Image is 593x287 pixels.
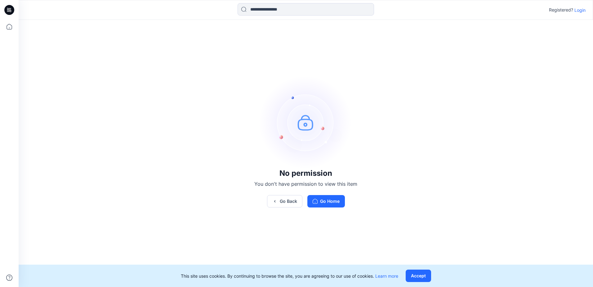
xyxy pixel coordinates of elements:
button: Go Home [307,195,345,207]
p: This site uses cookies. By continuing to browse the site, you are agreeing to our use of cookies. [181,273,398,279]
p: Login [574,7,586,13]
p: You don't have permission to view this item [254,180,357,188]
img: no-perm.svg [259,76,352,169]
a: Learn more [375,273,398,279]
p: Registered? [549,6,573,14]
h3: No permission [254,169,357,178]
button: Go Back [267,195,302,207]
button: Accept [406,270,431,282]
